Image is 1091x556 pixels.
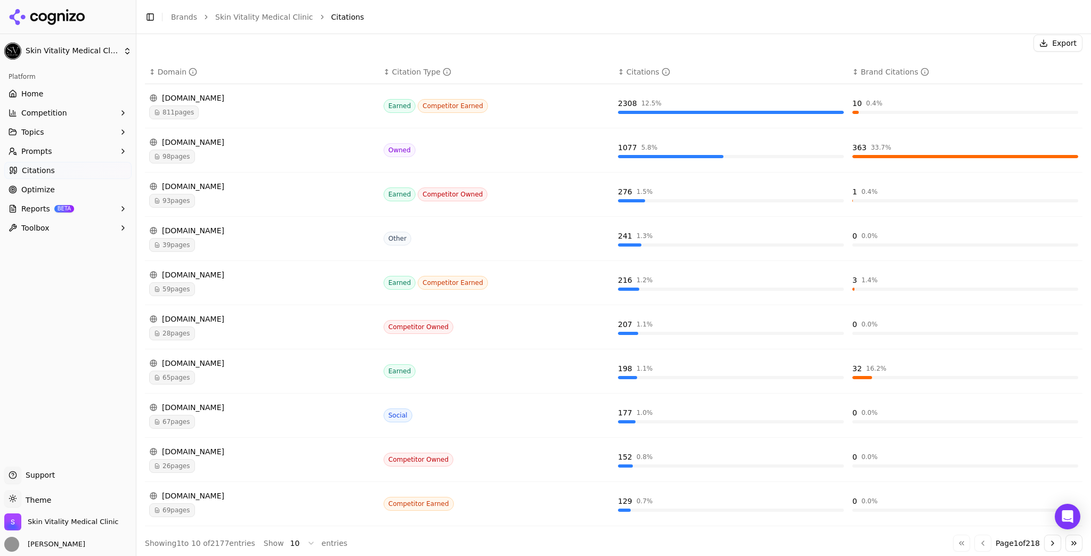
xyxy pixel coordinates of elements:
span: 59 pages [149,282,195,296]
img: Skin Vitality Medical Clinic [4,43,21,60]
div: 198 [618,363,632,374]
div: 177 [618,407,632,418]
div: 0 [852,407,857,418]
a: Skin Vitality Medical Clinic [215,12,313,22]
div: 0 [852,231,857,241]
nav: breadcrumb [171,12,1061,22]
span: 39 pages [149,238,195,252]
span: Earned [384,99,416,113]
th: domain [145,60,379,84]
div: 0 [852,319,857,330]
div: 0.7 % [637,497,653,505]
span: entries [322,538,348,549]
div: 1 [852,186,857,197]
span: Reports [21,203,50,214]
span: Earned [384,364,416,378]
div: [DOMAIN_NAME] [149,93,375,103]
div: ↕Brand Citations [852,67,1078,77]
img: Skin Vitality Medical Clinic [4,513,21,530]
div: 1.3 % [637,232,653,240]
div: 0 [852,452,857,462]
span: Toolbox [21,223,50,233]
div: [DOMAIN_NAME] [149,225,375,236]
span: 811 pages [149,105,199,119]
button: Prompts [4,143,132,160]
div: ↕Domain [149,67,375,77]
div: 207 [618,319,632,330]
div: 1.1 % [637,364,653,373]
div: 1077 [618,142,637,153]
div: Open Intercom Messenger [1055,504,1080,529]
button: Open organization switcher [4,513,118,530]
span: Skin Vitality Medical Clinic [28,517,118,527]
span: Competitor Owned [418,187,487,201]
span: Competitor Earned [418,99,488,113]
button: Export [1033,35,1082,52]
div: 10 [852,98,862,109]
span: Topics [21,127,44,137]
span: Citations [331,12,364,22]
button: Toolbox [4,219,132,236]
button: Competition [4,104,132,121]
span: Earned [384,187,416,201]
div: 0.0 % [861,408,878,417]
div: 1.4 % [861,276,878,284]
button: Topics [4,124,132,141]
span: 93 pages [149,194,195,208]
div: [DOMAIN_NAME] [149,446,375,457]
div: [DOMAIN_NAME] [149,269,375,280]
div: 2308 [618,98,637,109]
span: Home [21,88,43,99]
span: Competitor Owned [384,453,453,467]
span: 69 pages [149,503,195,517]
div: 0.4 % [861,187,878,196]
div: Data table [145,60,1082,526]
th: citationTypes [379,60,614,84]
div: 16.2 % [866,364,886,373]
div: 33.7 % [871,143,891,152]
span: BETA [54,205,74,212]
span: Earned [384,276,416,290]
div: 216 [618,275,632,285]
button: Open user button [4,537,85,552]
span: Show [264,538,284,549]
span: Prompts [21,146,52,157]
div: 0 [852,496,857,506]
div: Showing 1 to 10 of 2177 entries [145,538,255,549]
span: Citations [22,165,55,176]
span: Competition [21,108,67,118]
span: 67 pages [149,415,195,429]
div: [DOMAIN_NAME] [149,490,375,501]
div: Citation Type [392,67,451,77]
div: 3 [852,275,857,285]
span: Support [21,470,55,480]
div: 32 [852,363,862,374]
div: ↕Citations [618,67,844,77]
div: 363 [852,142,867,153]
span: Competitor Owned [384,320,453,334]
div: 1.1 % [637,320,653,329]
span: Page 1 of 218 [996,538,1040,549]
div: ↕Citation Type [384,67,609,77]
img: Sam Walker [4,537,19,552]
div: 1.5 % [637,187,653,196]
div: 0.4 % [866,99,883,108]
span: Competitor Earned [418,276,488,290]
div: [DOMAIN_NAME] [149,314,375,324]
span: Competitor Earned [384,497,454,511]
div: [DOMAIN_NAME] [149,181,375,192]
div: 5.8 % [641,143,658,152]
span: 65 pages [149,371,195,385]
a: Home [4,85,132,102]
div: 1.0 % [637,408,653,417]
div: Platform [4,68,132,85]
span: Skin Vitality Medical Clinic [26,46,119,56]
th: totalCitationCount [614,60,848,84]
div: 0.8 % [637,453,653,461]
div: 0.0 % [861,232,878,240]
button: ReportsBETA [4,200,132,217]
span: 26 pages [149,459,195,473]
div: [DOMAIN_NAME] [149,137,375,148]
span: Other [384,232,411,246]
a: Citations [4,162,132,179]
